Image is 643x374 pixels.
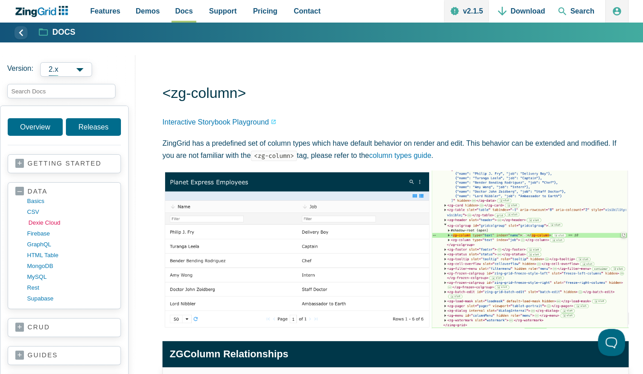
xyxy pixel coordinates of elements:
a: HTML table [27,250,113,261]
a: guides [15,351,113,360]
span: Support [209,5,236,17]
a: ZingChart Logo. Click to return to the homepage [14,6,73,17]
a: Overview [8,118,63,136]
img: Image of the DOM relationship for the zg-column web component tag [162,171,629,328]
span: Pricing [253,5,278,17]
h1: <zg-column> [162,84,629,104]
a: firebase [27,228,113,239]
caption: ZGColumn Relationships [162,341,629,367]
a: column types guide [369,152,431,159]
a: MongoDB [27,261,113,272]
span: Version: [7,62,33,77]
span: Contact [294,5,321,17]
label: Versions [7,62,128,77]
a: basics [27,196,113,207]
code: <zg-column> [251,151,297,161]
p: ZingGrid has a predefined set of column types which have default behavior on render and edit. Thi... [162,137,629,162]
a: data [15,187,113,196]
iframe: Toggle Customer Support [598,329,625,356]
strong: Docs [52,28,75,37]
a: dexie cloud [28,217,115,228]
a: getting started [15,159,113,168]
a: CSV [27,207,113,217]
input: search input [7,84,116,98]
a: supabase [27,293,113,304]
a: Docs [39,27,75,38]
a: Releases [66,118,121,136]
span: Demos [136,5,160,17]
a: crud [15,323,113,332]
a: Interactive Storybook Playground [162,116,276,128]
span: Docs [175,5,193,17]
a: rest [27,282,113,293]
a: GraphQL [27,239,113,250]
a: MySQL [27,272,113,282]
span: Features [90,5,120,17]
